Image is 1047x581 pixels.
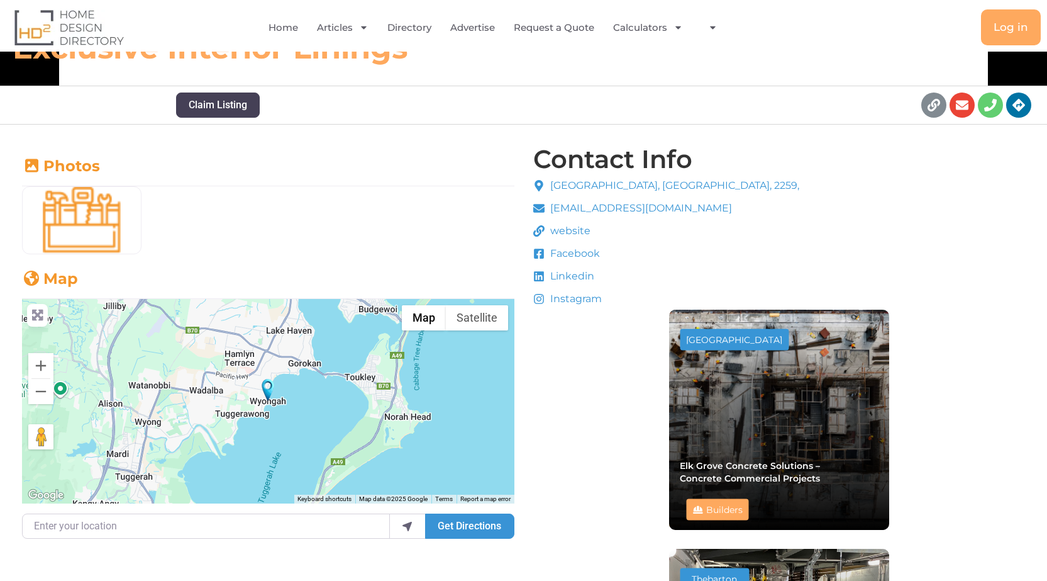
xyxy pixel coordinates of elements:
button: Zoom out [28,379,53,404]
span: Log in [994,22,1028,33]
nav: Menu [213,13,782,42]
a: Home [269,13,298,42]
img: Google [25,487,67,504]
a: [EMAIL_ADDRESS][DOMAIN_NAME] [533,201,800,216]
a: Builders [706,504,743,516]
h4: Contact Info [533,147,692,172]
input: Enter your location [22,514,390,539]
a: Report a map error [460,495,511,502]
a: Directory [387,13,431,42]
a: Elk Grove Concrete Solutions – Concrete Commercial Projects [680,460,820,484]
a: Articles [317,13,368,42]
button: Zoom in [28,353,53,378]
a: Photos [22,157,100,175]
button: Show street map [402,305,446,330]
div: [GEOGRAPHIC_DATA] [686,336,782,344]
span: [EMAIL_ADDRESS][DOMAIN_NAME] [547,201,732,216]
div: Exclusive Interior Linings [262,379,274,401]
a: Map [22,269,78,288]
span: Linkedin [547,269,594,284]
a: Open this area in Google Maps (opens a new window) [25,487,67,504]
img: Builders [23,187,141,254]
a: Terms (opens in new tab) [435,495,453,502]
span: Map data ©2025 Google [359,495,428,502]
a: website [533,223,800,239]
span: [GEOGRAPHIC_DATA], [GEOGRAPHIC_DATA], 2259, [547,178,799,193]
button: Get Directions [425,514,514,539]
span: Instagram [547,291,602,307]
button: Claim Listing [176,93,260,118]
a: Advertise [450,13,495,42]
a: Log in [981,9,1041,45]
div: use my location [389,514,426,539]
button: Keyboard shortcuts [297,495,352,504]
button: Show satellite imagery [446,305,508,330]
a: Calculators [613,13,683,42]
button: Drag Pegman onto the map to open Street View [28,424,53,449]
span: Facebook [547,246,600,261]
a: Request a Quote [514,13,594,42]
span: website [547,223,590,239]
